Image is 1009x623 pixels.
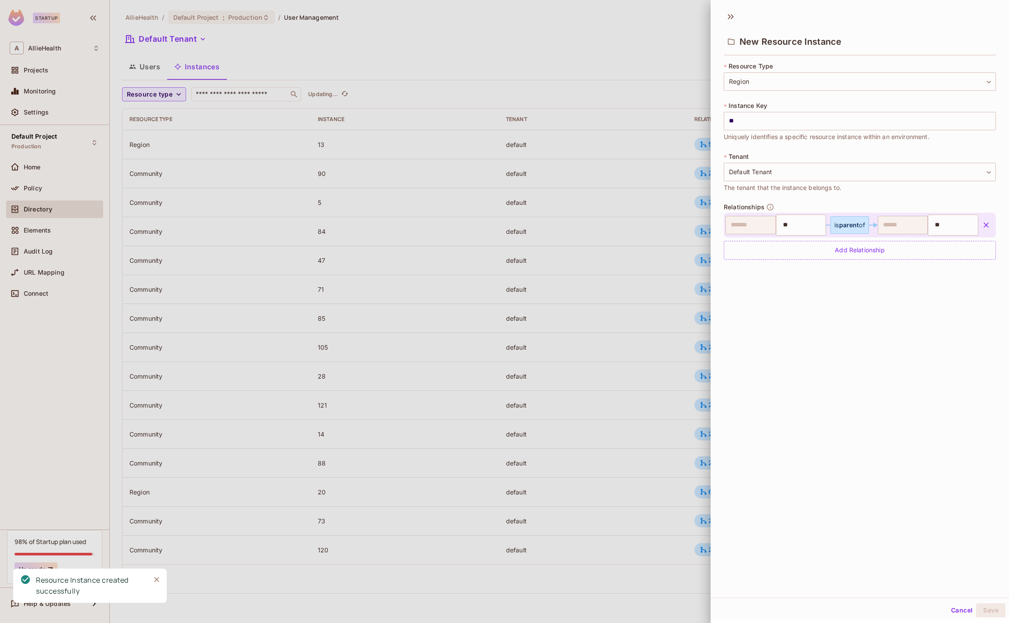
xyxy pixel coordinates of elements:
span: Tenant [729,153,749,160]
span: Relationships [724,204,765,211]
span: New Resource Instance [740,36,841,47]
div: Default Tenant [724,163,996,181]
div: Resource Instance created successfully [36,575,143,597]
div: Add Relationship [724,241,996,260]
span: The tenant that the instance belongs to. [724,183,841,193]
span: Uniquely identifies a specific resource instance within an environment. [724,132,930,142]
span: Instance Key [729,102,767,109]
button: Cancel [948,603,976,617]
span: Resource Type [729,63,773,70]
button: Close [150,573,163,586]
span: parent [839,221,859,229]
button: Save [976,603,1005,617]
div: is of [834,222,865,229]
div: Region [724,72,996,91]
